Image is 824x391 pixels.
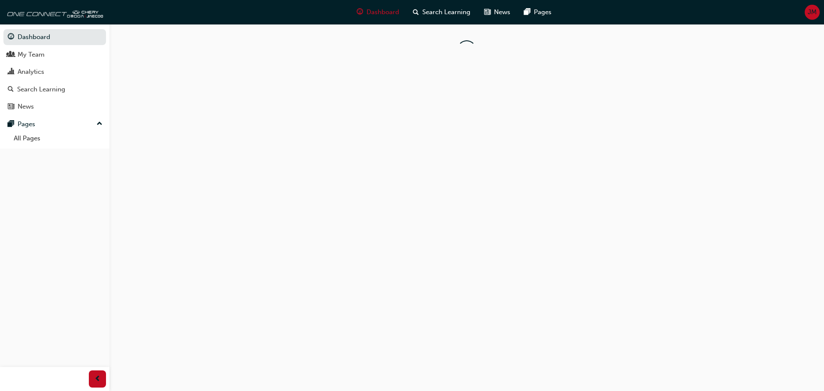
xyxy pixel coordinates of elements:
span: News [494,7,510,17]
span: Pages [534,7,551,17]
img: oneconnect [4,3,103,21]
span: search-icon [413,7,419,18]
span: up-icon [97,118,103,130]
a: Dashboard [3,29,106,45]
button: Pages [3,116,106,132]
a: News [3,99,106,115]
a: guage-iconDashboard [350,3,406,21]
a: search-iconSearch Learning [406,3,477,21]
div: Pages [18,119,35,129]
span: news-icon [8,103,14,111]
span: pages-icon [524,7,530,18]
span: guage-icon [8,33,14,41]
a: My Team [3,47,106,63]
a: Search Learning [3,82,106,97]
span: JM [808,7,817,17]
span: people-icon [8,51,14,59]
span: prev-icon [94,374,101,385]
div: News [18,102,34,112]
a: pages-iconPages [517,3,558,21]
a: Analytics [3,64,106,80]
a: news-iconNews [477,3,517,21]
div: Analytics [18,67,44,77]
span: search-icon [8,86,14,94]
span: chart-icon [8,68,14,76]
span: pages-icon [8,121,14,128]
span: Search Learning [422,7,470,17]
a: All Pages [10,132,106,145]
div: My Team [18,50,45,60]
span: news-icon [484,7,491,18]
div: Search Learning [17,85,65,94]
button: DashboardMy TeamAnalyticsSearch LearningNews [3,27,106,116]
button: JM [805,5,820,20]
span: guage-icon [357,7,363,18]
span: Dashboard [367,7,399,17]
